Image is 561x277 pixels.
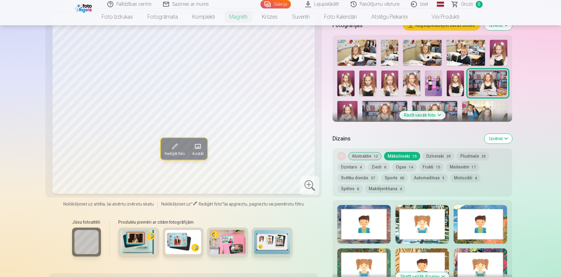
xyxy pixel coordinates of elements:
[475,176,477,180] span: 4
[337,163,365,171] button: Dzintars4
[317,8,364,25] a: Foto kalendāri
[436,165,440,169] span: 15
[403,20,480,30] button: Augšupielādējiet savas bildes
[371,176,375,180] span: 37
[446,163,479,171] button: Meitenēm17
[409,165,413,169] span: 14
[224,202,304,206] span: lai apgrieztu, pagrieztu vai piemērotu filtru
[185,8,222,25] a: Komplekti
[72,219,101,225] h6: Jūsu fotoattēli
[337,174,379,182] button: Svētku dienās37
[191,202,193,206] span: "
[410,174,448,182] button: Automašīnas9
[442,176,444,180] span: 9
[461,1,473,8] span: Grozs
[381,174,408,182] button: Sports60
[337,184,363,193] button: Spēles6
[140,8,185,25] a: Fotogrāmata
[364,8,415,25] a: Atslēgu piekariņi
[365,184,405,193] button: Makšķerēšana4
[222,8,255,25] a: Magnēti
[75,2,93,13] img: /fa1
[476,1,483,8] span: 0
[384,165,386,169] span: 6
[348,152,382,160] button: Abstraktie12
[484,134,512,143] button: Izvērst
[419,163,444,171] button: Frukti15
[384,152,420,160] button: Mākslinieki15
[471,165,476,169] span: 17
[161,202,191,206] span: Noklikšķiniet uz
[63,201,154,207] span: Noklikšķiniet uz attēla, lai atvērtu izvērstu skatu
[333,134,479,143] h5: Dizains
[360,165,362,169] span: 4
[188,138,207,160] button: Aizstāt
[368,163,390,171] button: Ziedi6
[164,151,184,156] span: Rediģēt foto
[415,8,467,25] a: Visi produkti
[116,219,295,225] h6: Produktu piemēri ar citām fotogrāfijām
[285,8,317,25] a: Suvenīri
[400,187,402,191] span: 4
[94,8,140,25] a: Foto izdrukas
[399,111,445,119] button: Rādīt vairāk foto
[481,154,486,159] span: 20
[191,151,203,156] span: Aizstāt
[374,154,378,159] span: 12
[484,20,512,30] button: Izvērst
[222,202,224,206] span: "
[199,202,222,206] span: Rediģēt foto
[423,152,454,160] button: Dzīvnieki28
[457,152,489,160] button: Pludmale20
[412,154,417,159] span: 15
[160,138,188,160] button: Rediģēt foto
[255,8,285,25] a: Krūzes
[333,21,398,30] h5: Fotogrāfijas
[446,154,451,159] span: 28
[450,174,481,182] button: Motocikli4
[392,163,417,171] button: Ogas14
[400,176,404,180] span: 60
[357,187,359,191] span: 6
